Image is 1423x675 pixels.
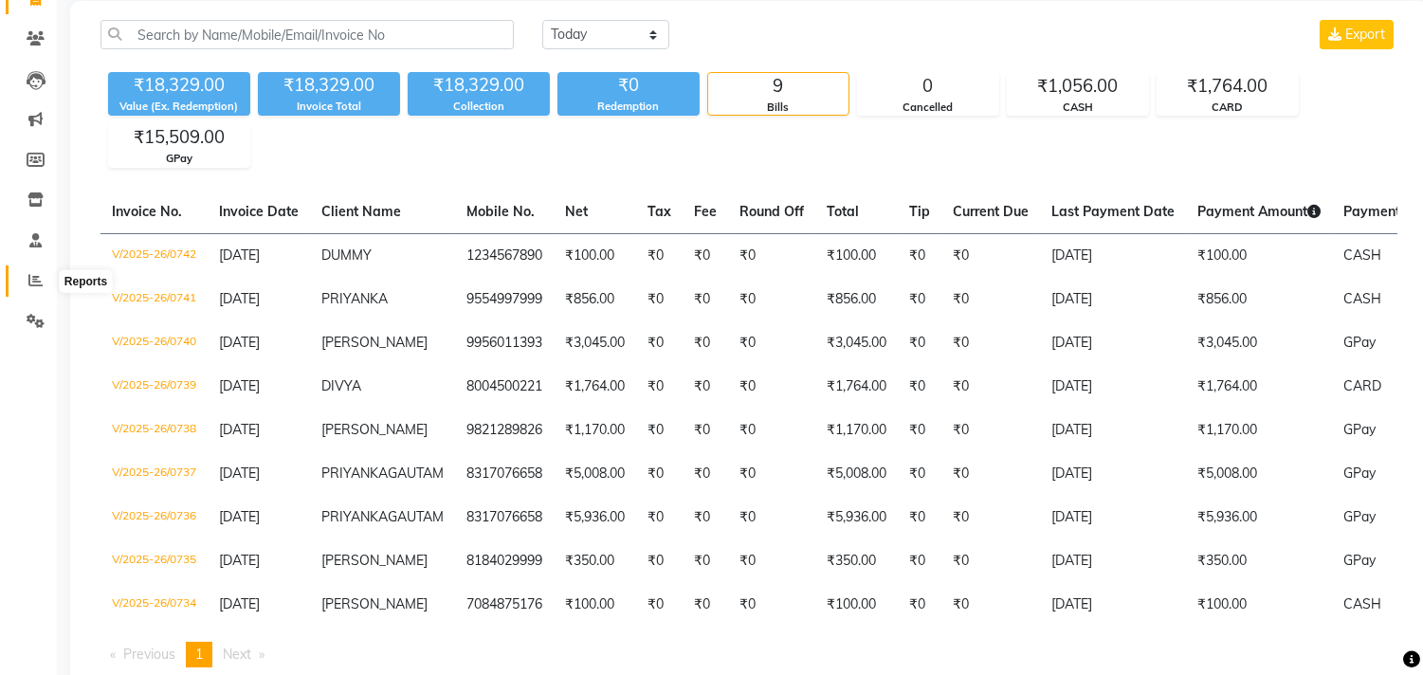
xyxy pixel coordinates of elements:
[554,452,636,496] td: ₹5,008.00
[408,72,550,99] div: ₹18,329.00
[195,646,203,663] span: 1
[815,365,898,409] td: ₹1,764.00
[554,409,636,452] td: ₹1,170.00
[219,203,299,220] span: Invoice Date
[1343,465,1376,482] span: GPay
[728,496,815,539] td: ₹0
[223,646,251,663] span: Next
[100,539,208,583] td: V/2025-26/0735
[60,270,112,293] div: Reports
[898,496,941,539] td: ₹0
[466,203,535,220] span: Mobile No.
[898,452,941,496] td: ₹0
[321,203,401,220] span: Client Name
[636,496,683,539] td: ₹0
[321,552,428,569] span: [PERSON_NAME]
[683,278,728,321] td: ₹0
[898,321,941,365] td: ₹0
[109,151,249,167] div: GPay
[1186,539,1332,583] td: ₹350.00
[1320,20,1394,49] button: Export
[648,203,671,220] span: Tax
[941,365,1040,409] td: ₹0
[455,365,554,409] td: 8004500221
[909,203,930,220] span: Tip
[636,583,683,627] td: ₹0
[219,290,260,307] span: [DATE]
[1040,233,1186,278] td: [DATE]
[728,583,815,627] td: ₹0
[815,278,898,321] td: ₹856.00
[815,496,898,539] td: ₹5,936.00
[321,595,428,612] span: [PERSON_NAME]
[554,233,636,278] td: ₹100.00
[1343,246,1381,264] span: CASH
[1008,73,1148,100] div: ₹1,056.00
[109,124,249,151] div: ₹15,509.00
[100,233,208,278] td: V/2025-26/0742
[1040,278,1186,321] td: [DATE]
[815,409,898,452] td: ₹1,170.00
[565,203,588,220] span: Net
[321,421,428,438] span: [PERSON_NAME]
[683,365,728,409] td: ₹0
[858,73,998,100] div: 0
[1343,552,1376,569] span: GPay
[1040,583,1186,627] td: [DATE]
[815,233,898,278] td: ₹100.00
[455,583,554,627] td: 7084875176
[815,583,898,627] td: ₹100.00
[898,365,941,409] td: ₹0
[100,278,208,321] td: V/2025-26/0741
[100,496,208,539] td: V/2025-26/0736
[815,452,898,496] td: ₹5,008.00
[388,465,444,482] span: GAUTAM
[739,203,804,220] span: Round Off
[694,203,717,220] span: Fee
[728,233,815,278] td: ₹0
[941,233,1040,278] td: ₹0
[941,278,1040,321] td: ₹0
[100,642,1397,667] nav: Pagination
[1186,365,1332,409] td: ₹1,764.00
[1158,100,1298,116] div: CARD
[554,321,636,365] td: ₹3,045.00
[898,409,941,452] td: ₹0
[1186,409,1332,452] td: ₹1,170.00
[815,539,898,583] td: ₹350.00
[219,508,260,525] span: [DATE]
[258,99,400,115] div: Invoice Total
[683,321,728,365] td: ₹0
[1040,365,1186,409] td: [DATE]
[1040,409,1186,452] td: [DATE]
[1158,73,1298,100] div: ₹1,764.00
[219,465,260,482] span: [DATE]
[554,583,636,627] td: ₹100.00
[100,20,514,49] input: Search by Name/Mobile/Email/Invoice No
[1051,203,1175,220] span: Last Payment Date
[321,290,388,307] span: PRIYANKA
[898,539,941,583] td: ₹0
[100,365,208,409] td: V/2025-26/0739
[1343,377,1381,394] span: CARD
[1186,278,1332,321] td: ₹856.00
[1197,203,1321,220] span: Payment Amount
[898,583,941,627] td: ₹0
[123,646,175,663] span: Previous
[683,452,728,496] td: ₹0
[728,539,815,583] td: ₹0
[108,72,250,99] div: ₹18,329.00
[455,539,554,583] td: 8184029999
[1040,452,1186,496] td: [DATE]
[557,72,700,99] div: ₹0
[636,409,683,452] td: ₹0
[827,203,859,220] span: Total
[728,321,815,365] td: ₹0
[1345,26,1385,43] span: Export
[941,583,1040,627] td: ₹0
[321,465,388,482] span: PRIYANKA
[100,409,208,452] td: V/2025-26/0738
[219,377,260,394] span: [DATE]
[388,508,444,525] span: GAUTAM
[683,496,728,539] td: ₹0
